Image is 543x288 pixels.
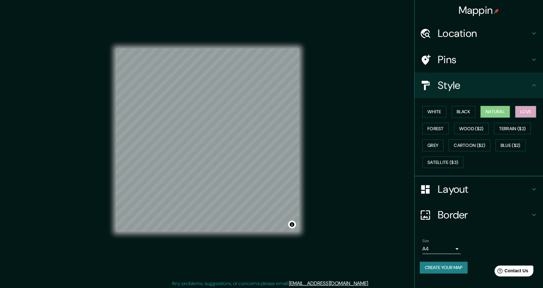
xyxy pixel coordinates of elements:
button: Forest [422,123,449,135]
h4: Style [438,79,530,92]
button: Terrain ($2) [494,123,531,135]
label: Size [422,238,429,244]
a: [EMAIL_ADDRESS][DOMAIN_NAME] [289,280,368,287]
div: Layout [415,176,543,202]
button: Wood ($2) [454,123,489,135]
div: Border [415,202,543,228]
button: White [422,106,446,118]
div: Pins [415,47,543,72]
button: Create your map [420,262,468,274]
iframe: Help widget launcher [486,263,536,281]
h4: Mappin [459,4,499,17]
div: Style [415,72,543,98]
img: pin-icon.png [494,9,499,14]
button: Love [515,106,536,118]
h4: Border [438,208,530,221]
div: . [369,280,370,287]
button: Grey [422,140,444,151]
canvas: Map [116,48,299,232]
button: Satellite ($3) [422,157,463,168]
div: A4 [422,244,461,254]
button: Toggle attribution [288,221,296,228]
h4: Location [438,27,530,40]
button: Black [452,106,476,118]
div: Location [415,21,543,46]
h4: Pins [438,53,530,66]
h4: Layout [438,183,530,196]
button: Natural [480,106,510,118]
button: Cartoon ($2) [449,140,490,151]
button: Blue ($2) [496,140,526,151]
div: . [370,280,371,287]
p: Any problems, suggestions, or concerns please email . [172,280,369,287]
